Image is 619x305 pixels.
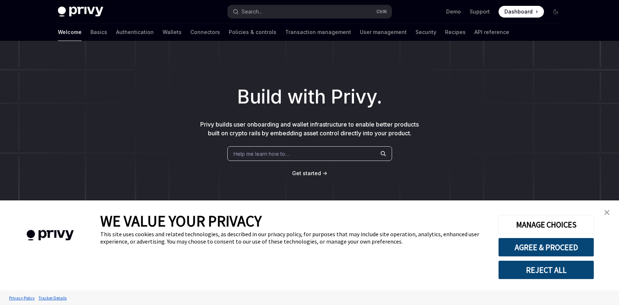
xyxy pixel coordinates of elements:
[11,219,89,251] img: company logo
[498,215,594,234] button: MANAGE CHOICES
[504,8,533,15] span: Dashboard
[470,8,490,15] a: Support
[415,23,436,41] a: Security
[445,23,466,41] a: Recipes
[229,23,276,41] a: Policies & controls
[200,121,419,137] span: Privy builds user onboarding and wallet infrastructure to enable better products built on crypto ...
[285,23,351,41] a: Transaction management
[58,7,103,17] img: dark logo
[190,23,220,41] a: Connectors
[376,9,387,15] span: Ctrl K
[499,6,544,18] a: Dashboard
[242,7,262,16] div: Search...
[37,291,68,304] a: Tracker Details
[228,5,392,18] button: Search...CtrlK
[163,23,182,41] a: Wallets
[100,211,262,230] span: WE VALUE YOUR PRIVACY
[7,291,37,304] a: Privacy Policy
[58,23,82,41] a: Welcome
[604,210,609,215] img: close banner
[292,170,321,177] a: Get started
[474,23,509,41] a: API reference
[498,238,594,257] button: AGREE & PROCEED
[234,150,289,158] span: Help me learn how to…
[498,260,594,279] button: REJECT ALL
[12,83,607,111] h1: Build with Privy.
[100,230,487,245] div: This site uses cookies and related technologies, as described in our privacy policy, for purposes...
[360,23,407,41] a: User management
[116,23,154,41] a: Authentication
[446,8,461,15] a: Demo
[550,6,562,18] button: Toggle dark mode
[90,23,107,41] a: Basics
[600,205,614,220] a: close banner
